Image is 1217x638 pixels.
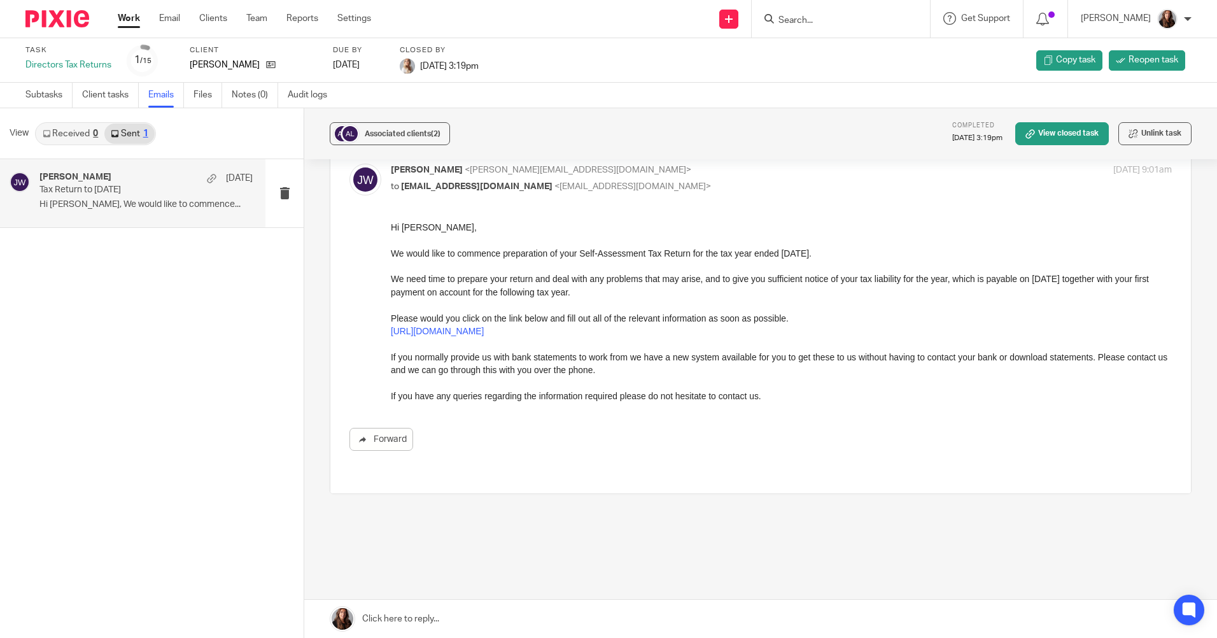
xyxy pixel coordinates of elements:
[431,130,440,138] span: (2)
[190,59,260,71] p: [PERSON_NAME]
[134,53,151,67] div: 1
[199,12,227,25] a: Clients
[1056,53,1095,66] span: Copy task
[143,129,148,138] div: 1
[1036,50,1102,71] a: Copy task
[140,57,151,64] small: /15
[465,166,691,174] span: <[PERSON_NAME][EMAIL_ADDRESS][DOMAIN_NAME]>
[25,83,73,108] a: Subtasks
[1015,122,1109,145] a: View closed task
[777,15,892,27] input: Search
[10,127,29,140] span: View
[952,122,995,129] span: Completed
[10,172,30,192] img: svg%3E
[333,45,384,55] label: Due by
[39,199,253,210] p: Hi [PERSON_NAME], We would like to commence...
[961,14,1010,23] span: Get Support
[232,83,278,108] a: Notes (0)
[93,129,98,138] div: 0
[190,45,317,55] label: Client
[330,122,450,145] button: Associated clients(2)
[1157,9,1178,29] img: IMG_0011.jpg
[1113,164,1172,177] p: [DATE] 9:01am
[25,45,111,55] label: Task
[246,12,267,25] a: Team
[25,10,89,27] img: Pixie
[1081,12,1151,25] p: [PERSON_NAME]
[1109,50,1185,71] a: Reopen task
[226,172,253,185] p: [DATE]
[193,83,222,108] a: Files
[420,61,479,70] span: [DATE] 3:19pm
[952,133,1002,143] p: [DATE] 3:19pm
[341,124,360,143] img: svg%3E
[391,166,463,174] span: [PERSON_NAME]
[401,182,552,191] span: [EMAIL_ADDRESS][DOMAIN_NAME]
[349,428,413,451] a: Forward
[36,124,104,144] a: Received0
[1118,122,1192,145] button: Unlink task
[333,59,384,71] div: [DATE]
[104,124,154,144] a: Sent1
[554,182,711,191] span: <[EMAIL_ADDRESS][DOMAIN_NAME]>
[400,59,415,74] img: IMG_9968.jpg
[391,182,399,191] span: to
[148,83,184,108] a: Emails
[333,124,352,143] img: svg%3E
[1129,53,1178,66] span: Reopen task
[118,12,140,25] a: Work
[25,59,111,71] div: Directors Tax Returns
[82,83,139,108] a: Client tasks
[39,172,111,183] h4: [PERSON_NAME]
[159,12,180,25] a: Email
[349,164,381,195] img: svg%3E
[337,12,371,25] a: Settings
[286,12,318,25] a: Reports
[39,185,210,195] p: Tax Return to [DATE]
[365,130,440,138] span: Associated clients
[288,83,337,108] a: Audit logs
[400,45,479,55] label: Closed by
